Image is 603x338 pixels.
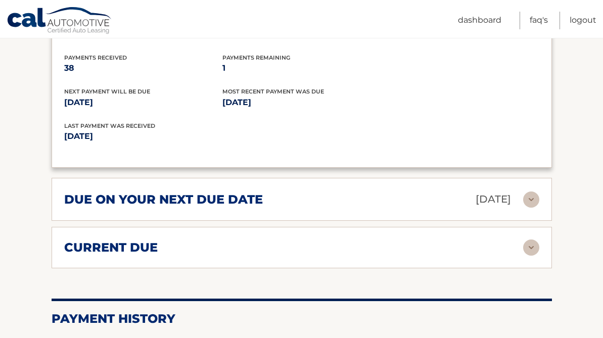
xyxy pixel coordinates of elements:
h2: Payment History [52,311,552,326]
a: Logout [570,12,596,29]
p: 38 [64,61,222,75]
span: Next Payment will be due [64,88,150,95]
p: 1 [222,61,381,75]
span: Last Payment was received [64,122,155,129]
a: Dashboard [458,12,501,29]
h2: current due [64,240,158,255]
span: Payments Received [64,54,127,61]
img: accordion-rest.svg [523,191,539,208]
p: [DATE] [222,95,381,110]
a: FAQ's [530,12,548,29]
span: Payments Remaining [222,54,290,61]
p: [DATE] [64,95,222,110]
span: Most Recent Payment Was Due [222,88,324,95]
a: Cal Automotive [7,7,113,36]
p: [DATE] [64,129,302,143]
h2: due on your next due date [64,192,263,207]
p: [DATE] [476,190,511,208]
img: accordion-rest.svg [523,239,539,256]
